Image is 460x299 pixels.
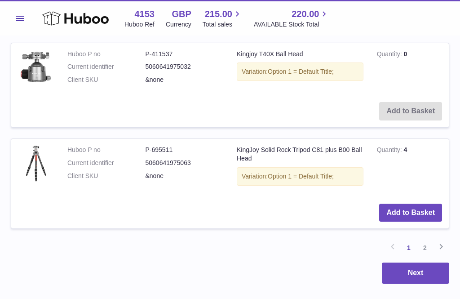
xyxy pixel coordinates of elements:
td: 4 [370,139,449,197]
dd: &none [146,76,224,84]
td: 0 [370,43,449,96]
img: KingJoy Solid Rock Tripod C81 plus B00 Ball Head [18,146,54,182]
td: Kingjoy T40X Ball Head [230,43,370,96]
a: 220.00 AVAILABLE Stock Total [254,8,330,29]
span: Option 1 = Default Title; [268,68,334,75]
dt: Current identifier [67,159,146,167]
strong: GBP [172,8,191,20]
strong: Quantity [377,146,404,156]
a: 215.00 Total sales [203,8,243,29]
div: Variation: [237,167,363,186]
dd: &none [146,172,224,180]
button: Add to Basket [379,204,442,222]
span: Total sales [203,20,243,29]
div: Currency [166,20,191,29]
dt: Client SKU [67,76,146,84]
span: 215.00 [205,8,232,20]
dt: Huboo P no [67,50,146,58]
dd: P-411537 [146,50,224,58]
dt: Client SKU [67,172,146,180]
dd: 5060641975063 [146,159,224,167]
button: Next [382,263,449,284]
strong: Quantity [377,50,404,60]
a: 2 [417,240,433,256]
img: Kingjoy T40X Ball Head [18,50,54,86]
div: Variation: [237,62,363,81]
dt: Huboo P no [67,146,146,154]
span: 220.00 [292,8,319,20]
span: Option 1 = Default Title; [268,173,334,180]
dd: P-695511 [146,146,224,154]
a: 1 [401,240,417,256]
td: KingJoy Solid Rock Tripod C81 plus B00 Ball Head [230,139,370,197]
strong: 4153 [134,8,155,20]
dt: Current identifier [67,62,146,71]
span: AVAILABLE Stock Total [254,20,330,29]
dd: 5060641975032 [146,62,224,71]
div: Huboo Ref [124,20,155,29]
